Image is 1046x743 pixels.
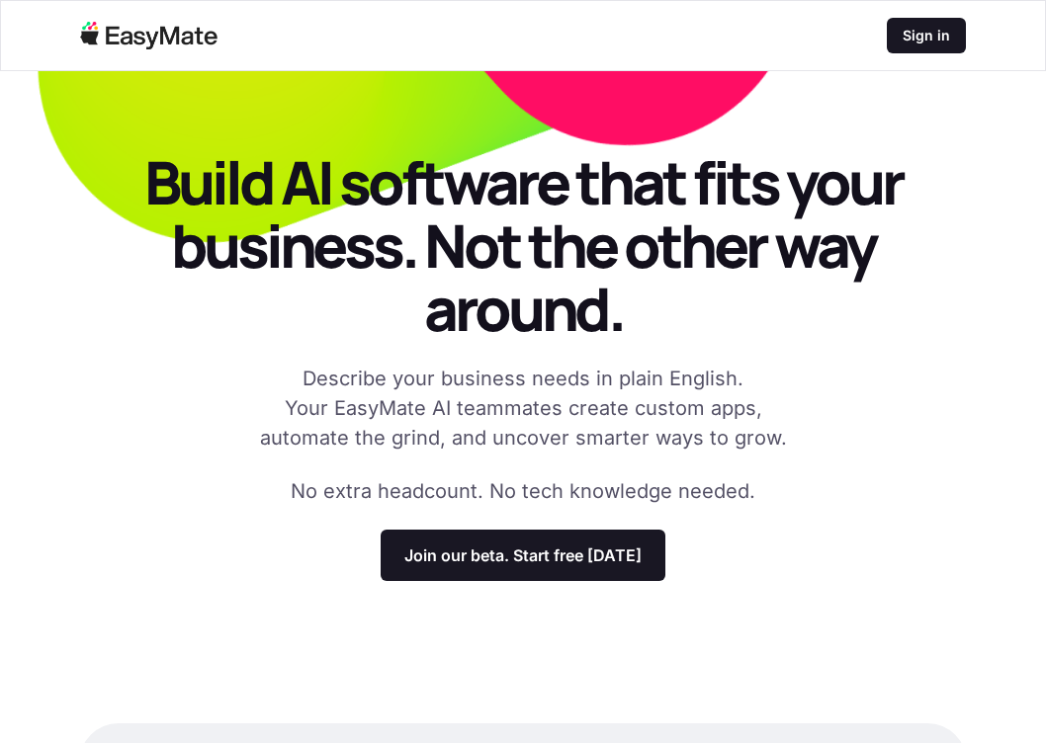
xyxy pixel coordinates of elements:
a: Join our beta. Start free [DATE] [381,530,665,581]
p: Join our beta. Start free [DATE] [404,545,642,565]
p: Build AI software that fits your business. Not the other way around. [79,150,967,340]
p: Describe your business needs in plain English. Your EasyMate AI teammates create custom apps, aut... [246,364,800,453]
p: No extra headcount. No tech knowledge needed. [291,476,755,506]
p: Sign in [903,26,950,45]
a: Sign in [887,18,966,53]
